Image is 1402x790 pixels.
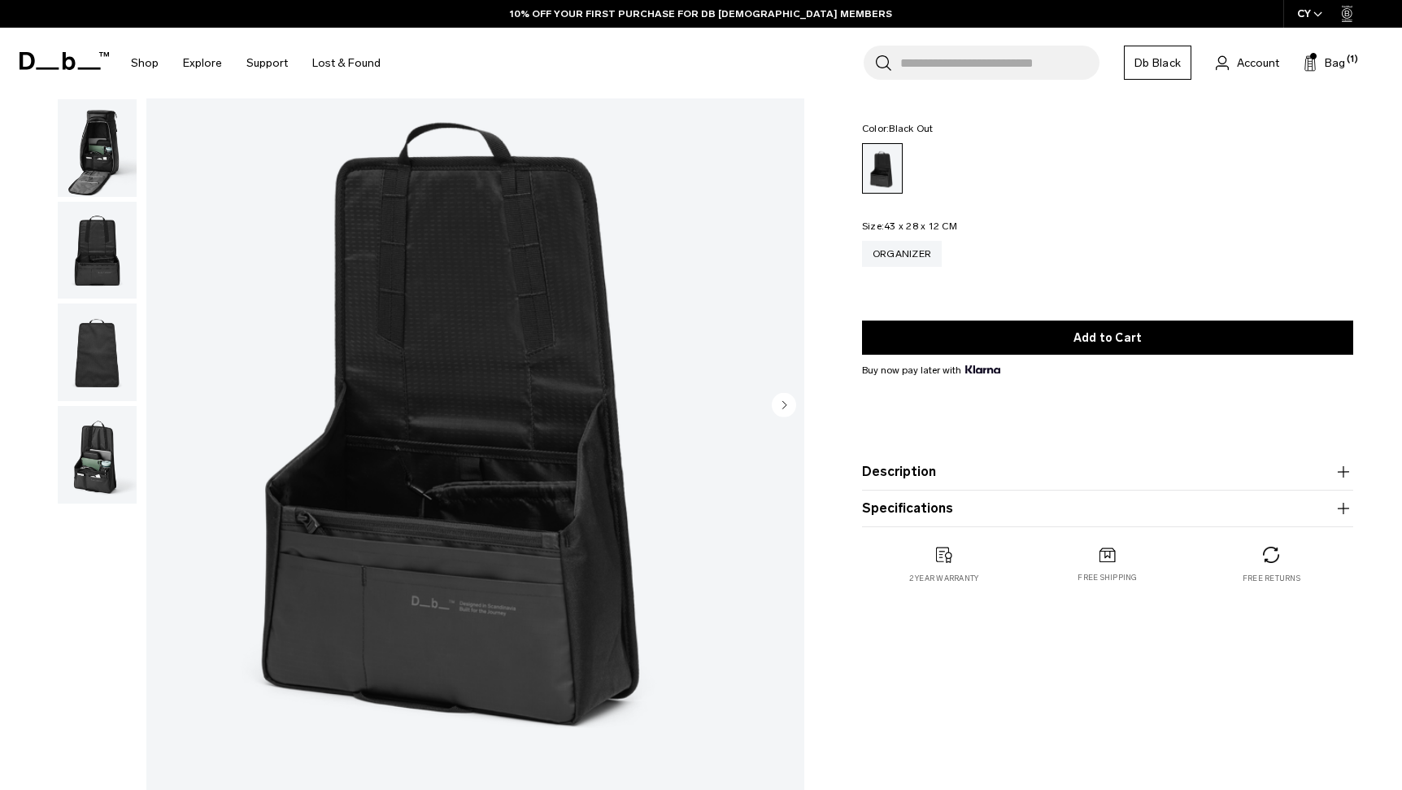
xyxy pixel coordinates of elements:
[909,573,979,584] p: 2 year warranty
[862,241,942,267] a: Organizer
[183,34,222,92] a: Explore
[862,221,957,231] legend: Size:
[862,462,1353,482] button: Description
[1078,572,1137,583] p: Free shipping
[246,34,288,92] a: Support
[1325,55,1345,72] span: Bag
[57,405,137,504] button: Hugger Organizer Black Out
[862,499,1353,518] button: Specifications
[510,7,892,21] a: 10% OFF YOUR FIRST PURCHASE FOR DB [DEMOGRAPHIC_DATA] MEMBERS
[57,201,137,300] button: Hugger Organizer Black Out
[1347,53,1358,67] span: (1)
[58,99,137,197] img: Hugger Organizer Black Out
[57,98,137,198] button: Hugger Organizer Black Out
[862,363,1000,378] span: Buy now pay later with
[772,393,796,421] button: Next slide
[58,202,137,299] img: Hugger Organizer Black Out
[58,406,137,504] img: Hugger Organizer Black Out
[1304,53,1345,72] button: Bag (1)
[1237,55,1279,72] span: Account
[1243,573,1300,584] p: Free returns
[884,220,957,232] span: 43 x 28 x 12 CM
[119,28,393,98] nav: Main Navigation
[862,124,934,133] legend: Color:
[131,34,159,92] a: Shop
[58,303,137,401] img: Hugger Organizer Black Out
[965,365,1000,373] img: {"height" => 20, "alt" => "Klarna"}
[889,123,933,134] span: Black Out
[862,143,903,194] a: Black Out
[862,321,1353,355] button: Add to Cart
[1124,46,1191,80] a: Db Black
[1216,53,1279,72] a: Account
[57,303,137,402] button: Hugger Organizer Black Out
[312,34,381,92] a: Lost & Found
